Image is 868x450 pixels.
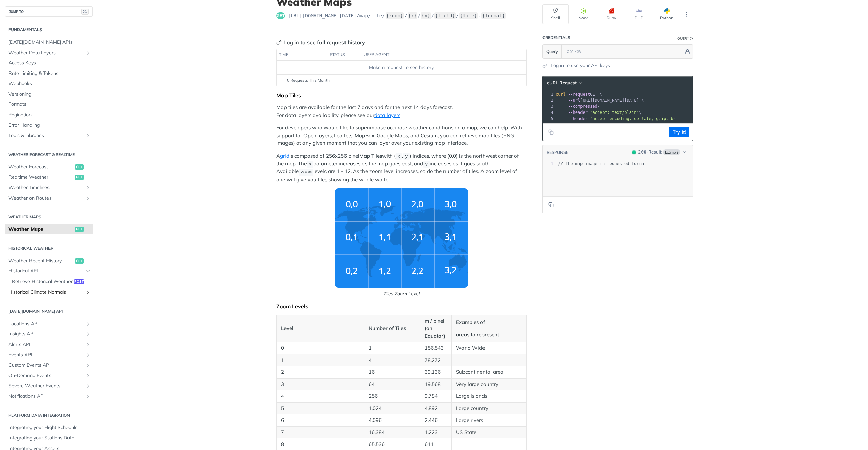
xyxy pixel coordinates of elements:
p: 2,446 [425,416,447,424]
h2: [DATE][DOMAIN_NAME] API [5,308,93,314]
span: 0 Requests This Month [287,77,330,83]
span: --request [568,92,590,97]
img: weather-grid-map.png [335,188,468,288]
div: Zoom Levels [276,303,527,310]
span: Access Keys [8,60,91,66]
p: Level [281,325,359,332]
span: ⌘/ [81,9,89,15]
span: 'accept-encoding: deflate, gzip, br' [590,116,678,121]
a: Integrating your Stations Data [5,433,93,443]
a: data layers [374,112,400,118]
span: --compressed [568,104,597,109]
span: post [74,279,84,284]
span: Historical Climate Normals [8,289,84,296]
a: Weather on RoutesShow subpages for Weather on Routes [5,193,93,203]
span: Insights API [8,331,84,337]
p: 611 [425,441,447,448]
span: Rate Limiting & Tokens [8,70,91,77]
a: Formats [5,99,93,109]
span: Notifications API [8,393,84,400]
button: 200200-ResultExample [629,149,689,156]
a: Custom Events APIShow subpages for Custom Events API [5,360,93,370]
p: 1,223 [425,429,447,436]
span: Integrating your Flight Schedule [8,424,91,431]
a: Weather Forecastget [5,162,93,172]
span: Tools & Libraries [8,132,84,139]
h2: Platform DATA integration [5,412,93,418]
span: Weather Timelines [8,184,84,191]
p: 4,892 [425,405,447,412]
span: 200 [632,150,636,154]
a: Log in to use your API keys [551,62,610,69]
span: get [75,175,84,180]
p: 4,096 [369,416,415,424]
a: Weather Recent Historyget [5,256,93,266]
span: \ [556,104,600,109]
label: {zoom} [386,12,404,19]
p: Tiles Zoom Level [276,290,527,298]
span: Webhooks [8,80,91,87]
span: get [75,258,84,264]
th: time [277,49,328,60]
a: Historical Climate NormalsShow subpages for Historical Climate Normals [5,287,93,298]
span: x [397,154,400,159]
span: Custom Events API [8,362,84,369]
span: get [75,164,84,170]
p: 4 [369,356,415,364]
span: Query [546,48,558,55]
span: Formats [8,101,91,108]
span: y [425,162,428,167]
p: 1 [281,356,359,364]
span: curl [556,92,566,97]
p: Map tiles are available for the last 7 days and for the next 14 days forecast. For data layers av... [276,104,527,119]
a: [DATE][DOMAIN_NAME] APIs [5,37,93,47]
span: --url [568,98,580,103]
i: Information [690,37,693,40]
span: // The map image in requested format [558,161,646,166]
a: Notifications APIShow subpages for Notifications API [5,391,93,402]
button: RESPONSE [546,149,569,156]
div: QueryInformation [677,36,693,41]
p: 65,536 [369,441,415,448]
p: 8 [281,441,359,448]
p: 3 [281,381,359,388]
div: - Result [638,149,662,156]
button: Show subpages for Tools & Libraries [85,133,91,138]
p: World Wide [456,344,522,352]
p: 64 [369,381,415,388]
span: GET \ [556,92,602,97]
button: Shell [542,4,569,24]
p: 156,543 [425,344,447,352]
a: grid [280,152,289,159]
span: --header [568,110,588,115]
a: Insights APIShow subpages for Insights API [5,329,93,339]
span: https://api.tomorrow.io/v4/map/tile/{zoom}/{x}/{y}/{field}/{time}.{format} [288,12,506,19]
span: Integrating your Stations Data [8,435,91,442]
th: status [328,49,361,60]
p: Number of Tiles [369,325,415,332]
span: Tiles Zoom Level [276,188,527,298]
strong: Map Tiles [359,152,382,159]
span: [URL][DOMAIN_NAME][DATE] \ [556,98,644,103]
input: apikey [564,45,684,58]
button: Copy to clipboard [546,127,556,137]
span: Pagination [8,111,91,118]
span: Retrieve Historical Weather [12,278,73,285]
a: Webhooks [5,79,93,89]
a: Error Handling [5,120,93,130]
button: Hide [684,48,691,55]
span: \ [556,110,642,115]
p: US State [456,429,522,436]
p: Large rivers [456,416,522,424]
p: For developers who would like to superimpose accurate weather conditions on a map, we can help. W... [276,124,527,147]
a: Tools & LibrariesShow subpages for Tools & Libraries [5,130,93,141]
p: 2 [281,368,359,376]
a: Pagination [5,110,93,120]
div: Credentials [542,35,570,40]
button: Show subpages for Weather on Routes [85,196,91,201]
span: Example [663,149,680,155]
span: Historical API [8,268,84,274]
span: Versioning [8,91,91,98]
button: Show subpages for Alerts API [85,342,91,347]
div: Query [677,36,689,41]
